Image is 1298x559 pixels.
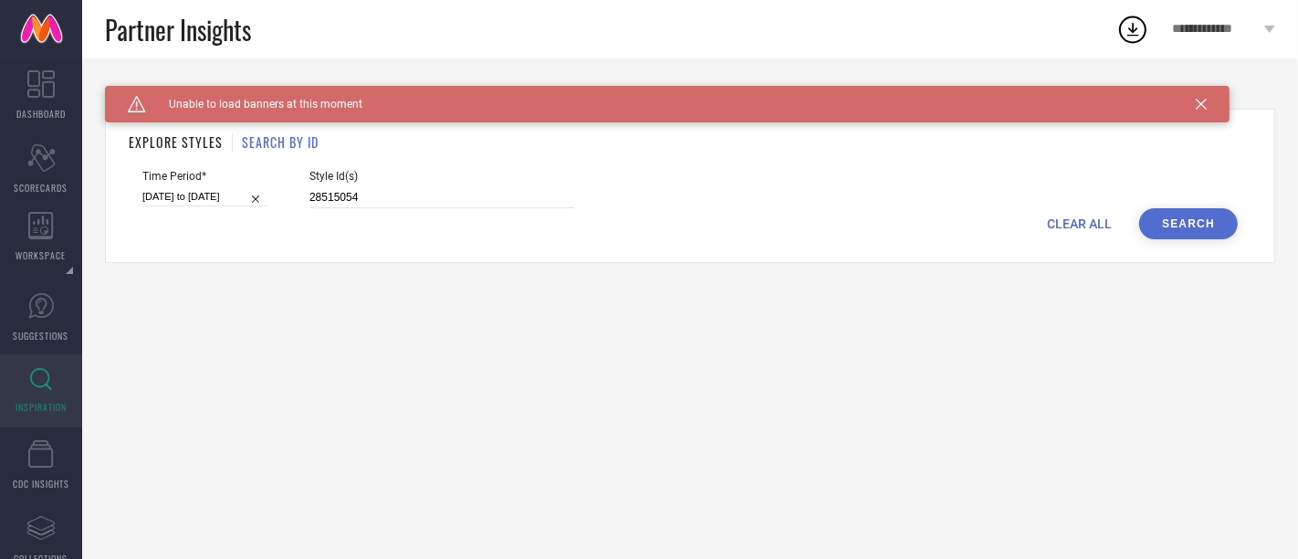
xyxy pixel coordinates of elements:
[309,187,574,208] input: Enter comma separated style ids e.g. 12345, 67890
[1116,13,1149,46] div: Open download list
[13,477,69,490] span: CDC INSIGHTS
[129,132,223,152] h1: EXPLORE STYLES
[142,170,268,183] span: Time Period*
[146,98,362,111] span: Unable to load banners at this moment
[242,132,319,152] h1: SEARCH BY ID
[105,11,251,48] span: Partner Insights
[14,329,69,343] span: SUGGESTIONS
[309,170,574,183] span: Style Id(s)
[16,248,67,262] span: WORKSPACE
[16,107,66,121] span: DASHBOARD
[15,181,68,195] span: SCORECARDS
[142,187,268,206] input: Select time period
[16,400,67,414] span: INSPIRATION
[1047,216,1112,231] span: CLEAR ALL
[105,86,1275,100] div: Back TO Dashboard
[1139,208,1238,239] button: Search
